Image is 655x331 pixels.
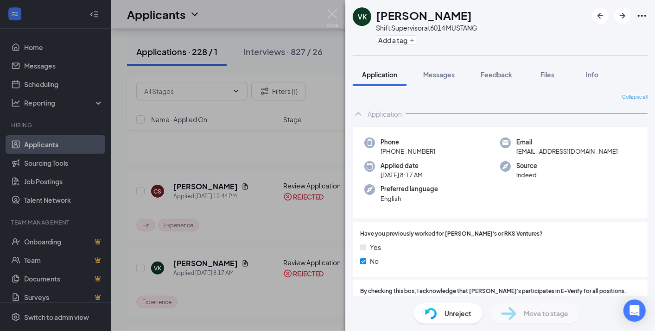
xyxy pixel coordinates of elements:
div: Open Intercom Messenger [623,300,646,322]
span: Collapse all [622,94,648,101]
span: [PHONE_NUMBER] [381,147,435,156]
span: [EMAIL_ADDRESS][DOMAIN_NAME] [516,147,618,156]
span: Applied date [381,161,423,170]
button: ArrowLeftNew [592,7,609,24]
span: Unreject [445,308,471,319]
span: English [381,194,438,203]
span: Phone [381,137,435,147]
button: ArrowRight [614,7,631,24]
span: Have you previously worked for [PERSON_NAME]'s or RKS Ventures? [360,230,543,238]
span: Move to stage [524,308,568,319]
span: Feedback [481,70,512,79]
div: Application [368,109,402,119]
svg: ChevronUp [353,108,364,119]
h1: [PERSON_NAME] [376,7,472,23]
svg: Plus [409,37,415,43]
svg: ArrowLeftNew [595,10,606,21]
svg: ArrowRight [617,10,628,21]
span: By checking this box, I acknowledge that [PERSON_NAME]'s participates in E-Verify for all positions. [360,287,626,296]
span: Preferred language [381,184,438,194]
span: Info [586,70,598,79]
span: Source [516,161,537,170]
span: Application [362,70,397,79]
span: Messages [423,70,455,79]
span: [DATE] 8:17 AM [381,170,423,180]
span: No [370,256,379,266]
svg: Ellipses [636,10,648,21]
div: Shift Supervisor at 6014 MUSTANG [376,23,477,32]
button: PlusAdd a tag [376,35,417,45]
div: VK [358,12,367,21]
span: Yes [370,242,381,252]
span: Files [541,70,554,79]
span: Indeed [516,170,537,180]
span: Email [516,137,618,147]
